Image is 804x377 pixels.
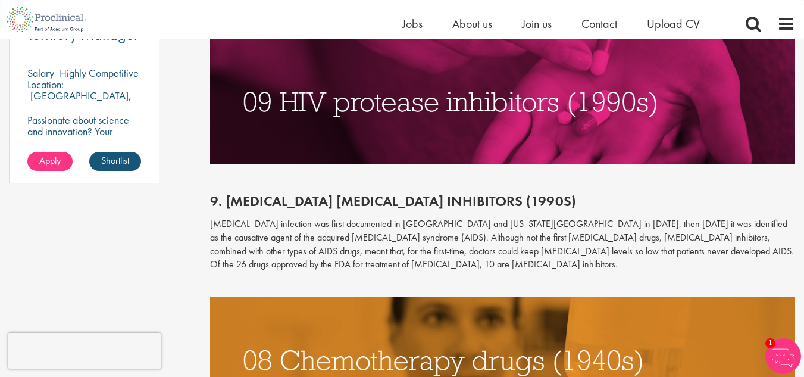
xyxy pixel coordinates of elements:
a: Contact [581,16,617,32]
iframe: reCAPTCHA [8,333,161,369]
a: Upload CV [647,16,700,32]
img: Chatbot [765,338,801,374]
p: Highly Competitive [60,66,139,80]
p: Passionate about science and innovation? Your dream sales job as Territory Manager awaits! [27,114,141,160]
a: Shortlist [89,152,141,171]
p: [GEOGRAPHIC_DATA], [GEOGRAPHIC_DATA] [27,89,132,114]
a: Apply [27,152,73,171]
span: Location: [27,77,64,91]
a: Jobs [402,16,423,32]
a: Territory Manager [27,27,141,42]
span: Salary [27,66,54,80]
img: HIV PROTEASE INHIBITORS (1990S) [210,39,795,164]
span: 9. [MEDICAL_DATA] [MEDICAL_DATA] inhibitors (1990s) [210,192,576,210]
span: [MEDICAL_DATA] infection was first documented in [GEOGRAPHIC_DATA] and [US_STATE][GEOGRAPHIC_DATA... [210,217,794,271]
a: Join us [522,16,552,32]
span: 1 [765,338,775,348]
span: Apply [39,154,61,167]
a: About us [452,16,492,32]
